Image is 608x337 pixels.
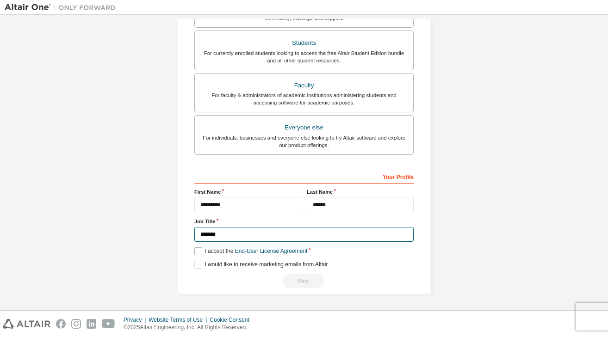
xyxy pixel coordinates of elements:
[200,79,408,92] div: Faculty
[200,121,408,134] div: Everyone else
[124,324,255,331] p: © 2025 Altair Engineering, Inc. All Rights Reserved.
[194,169,414,184] div: Your Profile
[194,247,307,255] label: I accept the
[102,319,115,329] img: youtube.svg
[71,319,81,329] img: instagram.svg
[194,261,328,269] label: I would like to receive marketing emails from Altair
[200,92,408,106] div: For faculty & administrators of academic institutions administering students and accessing softwa...
[3,319,50,329] img: altair_logo.svg
[307,188,414,196] label: Last Name
[200,134,408,149] div: For individuals, businesses and everyone else looking to try Altair software and explore our prod...
[194,274,414,288] div: Read and acccept EULA to continue
[210,316,254,324] div: Cookie Consent
[56,319,66,329] img: facebook.svg
[235,248,308,254] a: End-User License Agreement
[194,188,301,196] label: First Name
[149,316,210,324] div: Website Terms of Use
[200,37,408,49] div: Students
[5,3,120,12] img: Altair One
[124,316,149,324] div: Privacy
[200,49,408,64] div: For currently enrolled students looking to access the free Altair Student Edition bundle and all ...
[194,218,414,225] label: Job Title
[87,319,96,329] img: linkedin.svg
